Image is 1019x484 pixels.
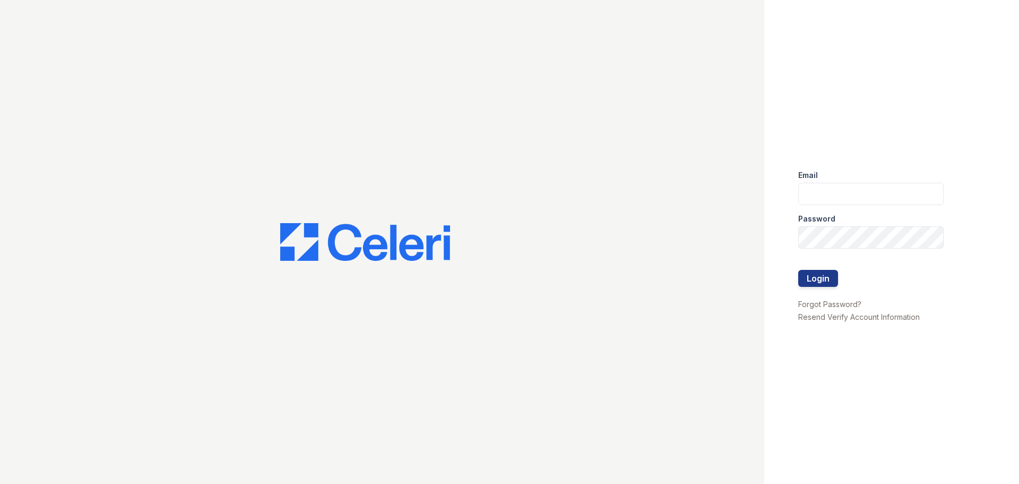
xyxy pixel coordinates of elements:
[798,300,861,309] a: Forgot Password?
[280,223,450,261] img: CE_Logo_Blue-a8612792a0a2168367f1c8372b55b34899dd931a85d93a1a3d3e32e68fde9ad4.png
[798,170,818,181] label: Email
[798,270,838,287] button: Login
[798,214,835,224] label: Password
[798,312,920,321] a: Resend Verify Account Information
